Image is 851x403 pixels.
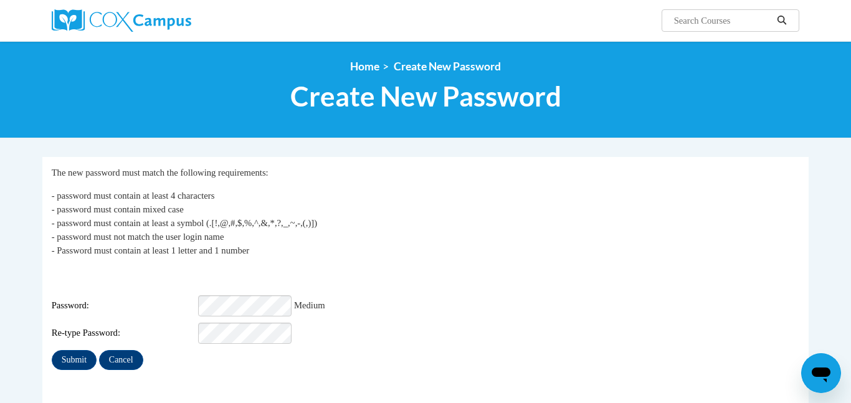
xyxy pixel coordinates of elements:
span: The new password must match the following requirements: [52,168,269,178]
iframe: Button to launch messaging window [801,353,841,393]
button: Search [773,13,791,28]
span: Medium [294,300,325,310]
span: Create New Password [394,60,501,73]
span: Re-type Password: [52,326,196,340]
input: Search Courses [673,13,773,28]
span: - password must contain at least 4 characters - password must contain mixed case - password must ... [52,191,317,255]
a: Home [350,60,379,73]
span: Create New Password [290,80,561,113]
input: Submit [52,350,97,370]
span: Password: [52,299,196,313]
input: Cancel [99,350,143,370]
a: Cox Campus [52,9,288,32]
img: Cox Campus [52,9,191,32]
